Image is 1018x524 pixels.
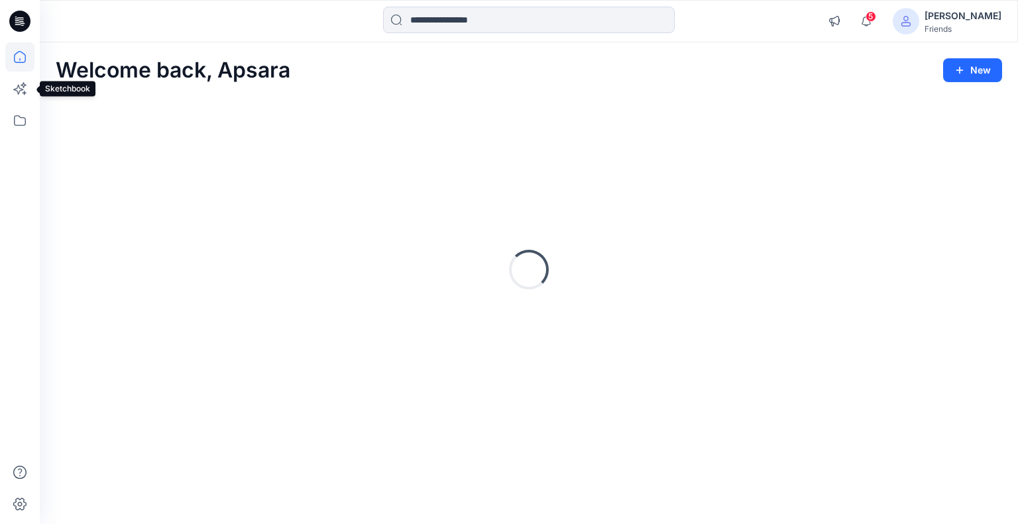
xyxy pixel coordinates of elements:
button: New [943,58,1002,82]
h2: Welcome back, Apsara [56,58,290,83]
span: 5 [866,11,876,22]
div: [PERSON_NAME] [925,8,1001,24]
svg: avatar [901,16,911,26]
div: Friends [925,24,1001,34]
